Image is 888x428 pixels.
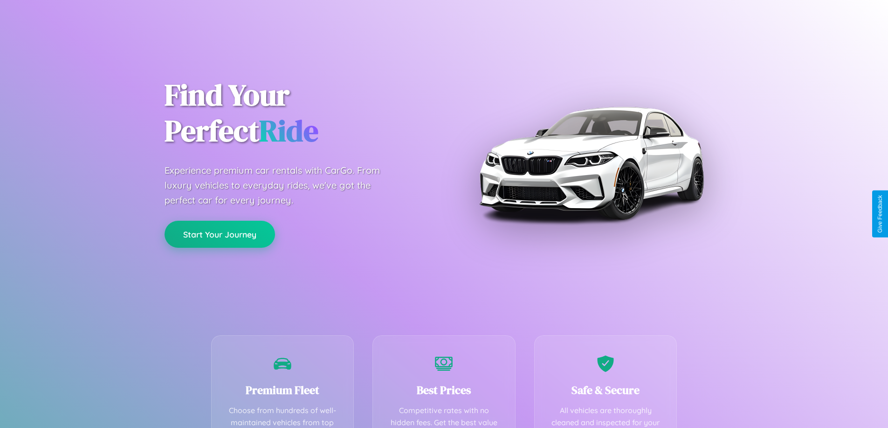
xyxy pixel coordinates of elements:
h3: Premium Fleet [226,382,340,398]
span: Ride [259,110,318,151]
p: Experience premium car rentals with CarGo. From luxury vehicles to everyday rides, we've got the ... [165,163,398,208]
button: Start Your Journey [165,221,275,248]
img: Premium BMW car rental vehicle [475,47,708,279]
h1: Find Your Perfect [165,77,430,149]
div: Give Feedback [877,195,883,233]
h3: Safe & Secure [549,382,663,398]
h3: Best Prices [387,382,501,398]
